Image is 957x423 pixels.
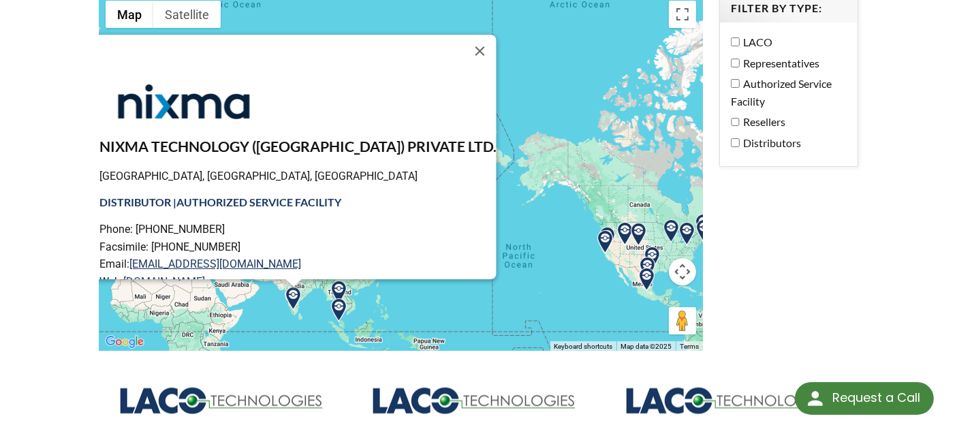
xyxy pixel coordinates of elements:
[731,1,847,16] h4: Filter by Type:
[99,196,341,209] strong: DISTRIBUTOR |
[731,79,740,88] input: Authorized Service Facility
[731,33,840,51] label: LACO
[731,134,840,152] label: Distributors
[731,75,840,110] label: Authorized Service Facility
[669,1,696,28] button: Toggle fullscreen view
[669,307,696,334] button: Drag Pegman onto the map to open Street View
[731,138,740,147] input: Distributors
[680,343,699,350] a: Terms (opens in new tab)
[731,54,840,72] label: Representatives
[129,258,300,271] a: [EMAIL_ADDRESS][DOMAIN_NAME]
[99,221,496,290] p: Phone: [PHONE_NUMBER] Facsimile: [PHONE_NUMBER] Email: Web:
[119,386,324,416] img: Logo_LACO-TECH_hi-res.jpg
[102,333,147,351] a: Open this area in Google Maps (opens a new window)
[804,388,826,409] img: round button
[372,386,576,416] img: Logo_LACO-TECH_hi-res.jpg
[731,37,740,46] input: LACO
[625,386,830,416] img: Logo_LACO-TECH_hi-res.jpg
[731,59,740,67] input: Representatives
[99,67,268,136] img: nixma_single_cmyk-%28002%29.png
[99,168,496,185] p: [GEOGRAPHIC_DATA], [GEOGRAPHIC_DATA], [GEOGRAPHIC_DATA]
[795,382,934,415] div: Request a Call
[463,35,496,67] button: Close
[554,342,612,351] button: Keyboard shortcuts
[731,113,840,131] label: Resellers
[731,118,740,127] input: Resellers
[621,343,672,350] span: Map data ©2025
[102,333,147,351] img: Google
[153,1,221,28] button: Show satellite imagery
[123,275,204,288] a: [DOMAIN_NAME]
[176,196,341,209] strong: AUTHORIZED SERVICE FACILITY
[669,258,696,285] button: Map camera controls
[106,1,153,28] button: Show street map
[99,138,496,157] h3: NIXMA TECHNOLOGY ([GEOGRAPHIC_DATA]) PRIVATE LTD.
[832,382,920,413] div: Request a Call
